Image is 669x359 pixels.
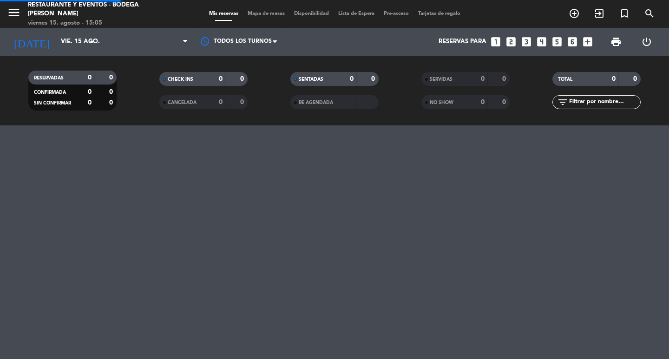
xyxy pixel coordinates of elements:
[644,8,655,19] i: search
[350,76,354,82] strong: 0
[610,36,622,47] span: print
[34,90,66,95] span: CONFIRMADA
[582,36,594,48] i: add_box
[551,36,563,48] i: looks_5
[219,76,223,82] strong: 0
[502,99,508,105] strong: 0
[568,97,640,107] input: Filtrar por nombre...
[566,36,578,48] i: looks_6
[619,8,630,19] i: turned_in_not
[631,28,662,56] div: LOG OUT
[240,99,246,105] strong: 0
[641,36,652,47] i: power_settings_new
[109,74,115,81] strong: 0
[371,76,377,82] strong: 0
[34,101,71,105] span: SIN CONFIRMAR
[481,76,485,82] strong: 0
[289,11,334,16] span: Disponibilidad
[168,77,193,82] span: CHECK INS
[88,74,92,81] strong: 0
[219,99,223,105] strong: 0
[299,77,323,82] span: SENTADAS
[88,89,92,95] strong: 0
[34,76,64,80] span: RESERVADAS
[334,11,379,16] span: Lista de Espera
[7,6,21,20] i: menu
[481,99,485,105] strong: 0
[502,76,508,82] strong: 0
[299,100,333,105] span: RE AGENDADA
[168,100,197,105] span: CANCELADA
[204,11,243,16] span: Mis reservas
[413,11,465,16] span: Tarjetas de regalo
[439,38,486,46] span: Reservas para
[633,76,639,82] strong: 0
[88,99,92,106] strong: 0
[243,11,289,16] span: Mapa de mesas
[86,36,98,47] i: arrow_drop_down
[536,36,548,48] i: looks_4
[558,77,572,82] span: TOTAL
[28,19,160,28] div: viernes 15. agosto - 15:05
[612,76,616,82] strong: 0
[28,0,160,19] div: Restaurante y Eventos - Bodega [PERSON_NAME]
[109,99,115,106] strong: 0
[430,77,453,82] span: SERVIDAS
[7,32,56,52] i: [DATE]
[109,89,115,95] strong: 0
[520,36,532,48] i: looks_3
[594,8,605,19] i: exit_to_app
[7,6,21,23] button: menu
[240,76,246,82] strong: 0
[490,36,502,48] i: looks_one
[379,11,413,16] span: Pre-acceso
[430,100,453,105] span: NO SHOW
[569,8,580,19] i: add_circle_outline
[505,36,517,48] i: looks_two
[557,97,568,108] i: filter_list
